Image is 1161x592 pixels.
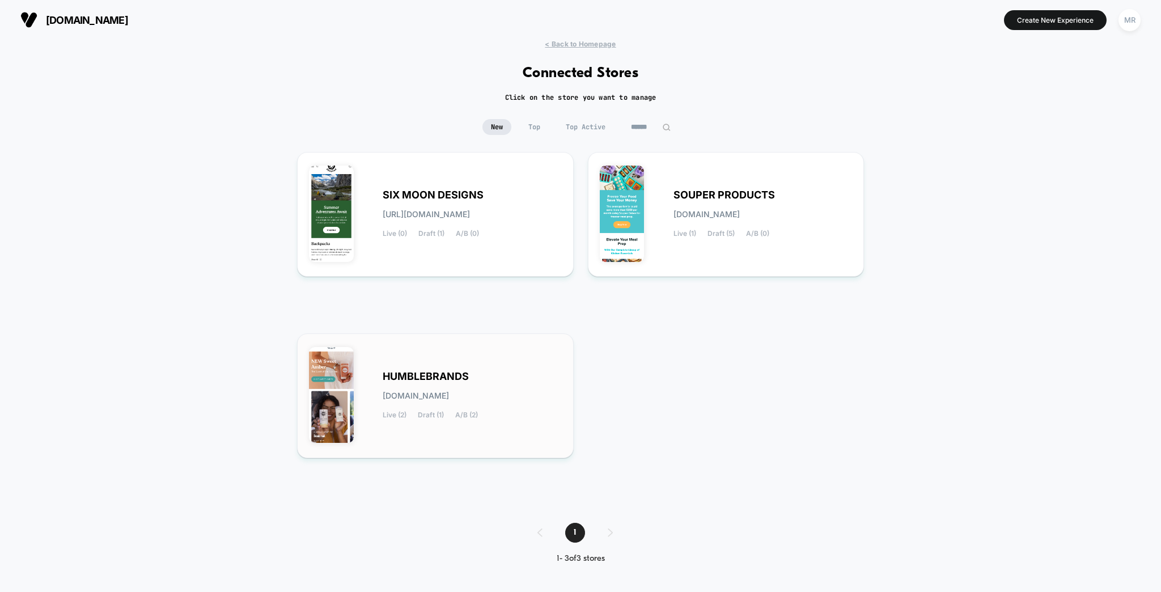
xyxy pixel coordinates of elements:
[46,14,128,26] span: [DOMAIN_NAME]
[309,347,354,443] img: HUMBLEBRANDS
[456,230,479,238] span: A/B (0)
[383,392,449,400] span: [DOMAIN_NAME]
[1118,9,1141,31] div: MR
[482,119,511,135] span: New
[383,230,407,238] span: Live (0)
[17,11,132,29] button: [DOMAIN_NAME]
[673,210,740,218] span: [DOMAIN_NAME]
[418,230,444,238] span: Draft (1)
[557,119,614,135] span: Top Active
[418,411,444,419] span: Draft (1)
[707,230,735,238] span: Draft (5)
[309,166,354,262] img: SIX_MOON_DESIGNS
[383,210,470,218] span: [URL][DOMAIN_NAME]
[523,65,639,82] h1: Connected Stores
[545,40,616,48] span: < Back to Homepage
[383,373,469,380] span: HUMBLEBRANDS
[746,230,769,238] span: A/B (0)
[526,554,635,564] div: 1 - 3 of 3 stores
[20,11,37,28] img: Visually logo
[505,93,656,102] h2: Click on the store you want to manage
[520,119,549,135] span: Top
[1115,9,1144,32] button: MR
[600,166,645,262] img: SOUPER_PRODUCTS
[673,230,696,238] span: Live (1)
[565,523,585,543] span: 1
[673,191,775,199] span: SOUPER PRODUCTS
[1004,10,1107,30] button: Create New Experience
[455,411,478,419] span: A/B (2)
[662,123,671,132] img: edit
[383,191,484,199] span: SIX MOON DESIGNS
[383,411,406,419] span: Live (2)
